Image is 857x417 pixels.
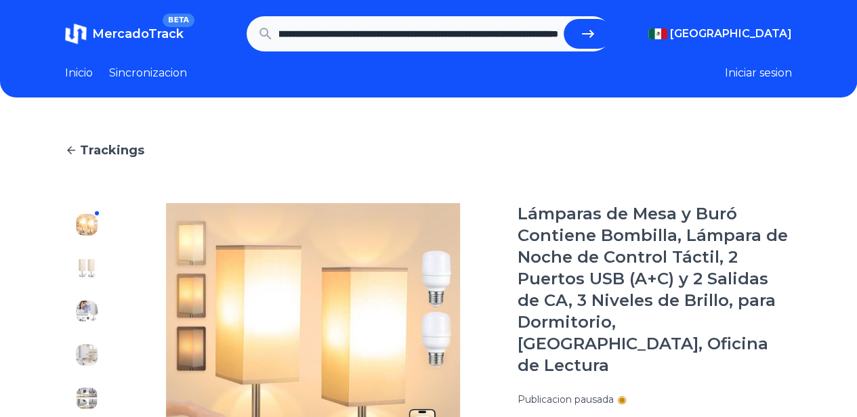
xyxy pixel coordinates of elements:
span: Trackings [80,141,144,160]
h1: Lámparas de Mesa y Buró Contiene Bombilla, Lámpara de Noche de Control Táctil, 2 Puertos USB (A+C... [518,203,792,376]
img: Lámparas de Mesa y Buró Contiene Bombilla, Lámpara de Noche de Control Táctil, 2 Puertos USB (A+C... [76,301,98,322]
img: Lámparas de Mesa y Buró Contiene Bombilla, Lámpara de Noche de Control Táctil, 2 Puertos USB (A+C... [76,257,98,279]
img: Mexico [648,28,667,39]
a: Trackings [65,141,792,160]
span: [GEOGRAPHIC_DATA] [670,26,792,42]
span: BETA [163,14,194,27]
a: MercadoTrackBETA [65,23,184,45]
button: Iniciar sesion [725,65,792,81]
a: Sincronizacion [109,65,187,81]
button: [GEOGRAPHIC_DATA] [648,26,792,42]
img: Lámparas de Mesa y Buró Contiene Bombilla, Lámpara de Noche de Control Táctil, 2 Puertos USB (A+C... [76,214,98,236]
span: MercadoTrack [92,26,184,41]
p: Publicacion pausada [518,393,614,406]
img: Lámparas de Mesa y Buró Contiene Bombilla, Lámpara de Noche de Control Táctil, 2 Puertos USB (A+C... [76,387,98,409]
img: MercadoTrack [65,23,87,45]
a: Inicio [65,65,93,81]
img: Lámparas de Mesa y Buró Contiene Bombilla, Lámpara de Noche de Control Táctil, 2 Puertos USB (A+C... [76,344,98,366]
